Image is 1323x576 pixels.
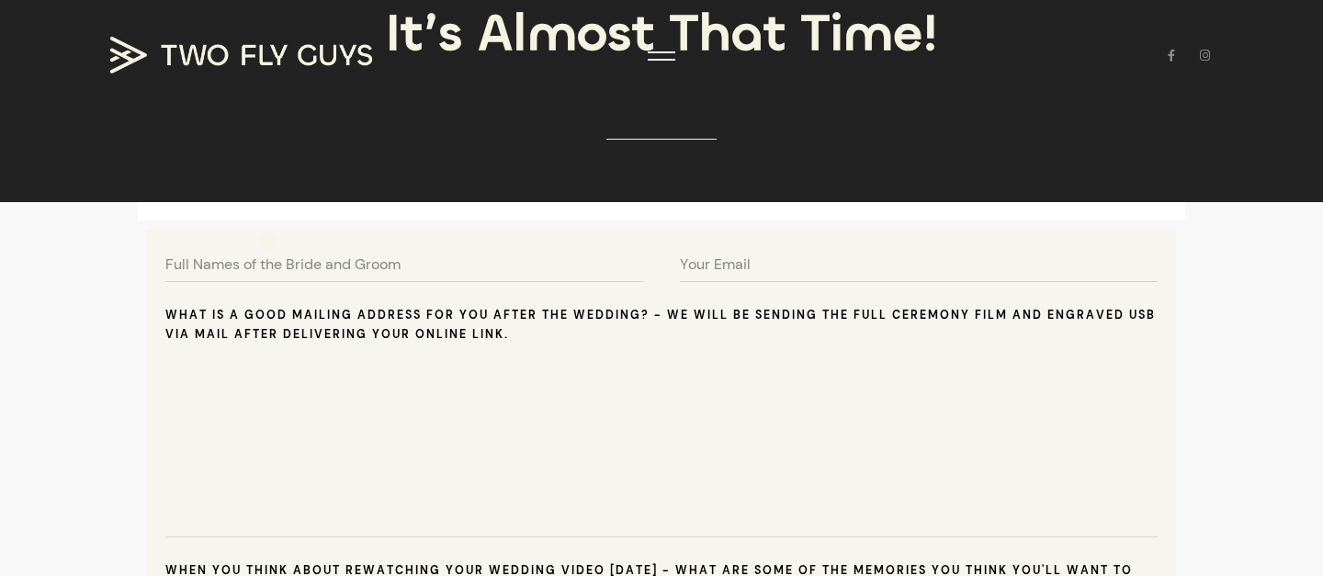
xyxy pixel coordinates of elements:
input: Your Email [680,237,1158,282]
span: Full Names of the Bride and Groom [165,252,401,277]
textarea: What is a good mailing address for you after the wedding? - We will be sending the full ceremony ... [165,354,1158,537]
img: TWO FLY GUYS MEDIA [110,37,372,73]
span: Your Email [680,252,751,277]
input: Full Names of the Bride and Groom [165,237,643,282]
h6: What is a good mailing address for you after the wedding? - We will be sending the full ceremony ... [165,306,1158,345]
a: TWO FLY GUYS MEDIA TWO FLY GUYS MEDIA [110,37,386,73]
